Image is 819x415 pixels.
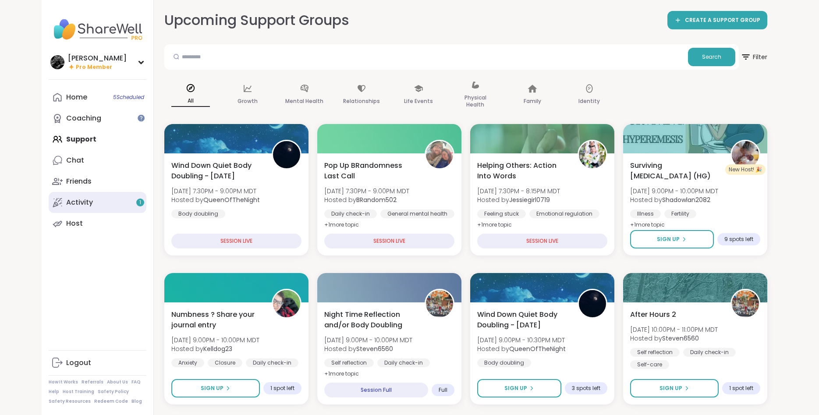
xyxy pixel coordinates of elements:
[356,195,397,204] b: BRandom502
[667,11,767,29] a: CREATE A SUPPORT GROUP
[66,156,84,165] div: Chat
[82,379,103,385] a: Referrals
[504,384,527,392] span: Sign Up
[273,290,300,317] img: Kelldog23
[203,195,260,204] b: QueenOfTheNight
[324,358,374,367] div: Self reflection
[171,336,259,344] span: [DATE] 9:00PM - 10:00PM MDT
[356,344,393,353] b: Steven6560
[66,114,101,123] div: Coaching
[477,344,566,353] span: Hosted by
[49,352,146,373] a: Logout
[630,348,680,357] div: Self reflection
[171,187,260,195] span: [DATE] 7:30PM - 9:00PM MDT
[285,96,323,106] p: Mental Health
[171,234,301,248] div: SESSION LIVE
[138,114,145,121] iframe: Spotlight
[732,141,759,168] img: Shadowlan2082
[49,389,59,395] a: Help
[324,160,415,181] span: Pop Up BRandomness Last Call
[732,290,759,317] img: Steven6560
[741,46,767,67] span: Filter
[477,309,568,330] span: Wind Down Quiet Body Doubling - [DATE]
[524,96,541,106] p: Family
[725,164,766,175] div: New Host! 🎉
[238,96,258,106] p: Growth
[579,290,606,317] img: QueenOfTheNight
[171,344,259,353] span: Hosted by
[439,387,447,394] span: Full
[171,160,262,181] span: Wind Down Quiet Body Doubling - [DATE]
[630,209,661,218] div: Illness
[477,358,531,367] div: Body doubling
[688,48,735,66] button: Search
[107,379,128,385] a: About Us
[171,195,260,204] span: Hosted by
[579,141,606,168] img: Jessiegirl0719
[171,309,262,330] span: Numbness ? Share your journal entry
[49,87,146,108] a: Home5Scheduled
[324,234,454,248] div: SESSION LIVE
[477,209,526,218] div: Feeling stuck
[94,398,128,404] a: Redeem Code
[66,198,93,207] div: Activity
[426,141,453,168] img: BRandom502
[630,187,718,195] span: [DATE] 9:00PM - 10:00PM MDT
[49,213,146,234] a: Host
[203,344,232,353] b: Kelldog23
[171,209,225,218] div: Body doubling
[324,344,412,353] span: Hosted by
[578,96,600,106] p: Identity
[131,379,141,385] a: FAQ
[324,383,428,397] div: Session Full
[49,108,146,129] a: Coaching
[324,195,409,204] span: Hosted by
[477,379,561,397] button: Sign Up
[324,336,412,344] span: [DATE] 9:00PM - 10:00PM MDT
[630,230,714,248] button: Sign Up
[49,192,146,213] a: Activity1
[529,209,599,218] div: Emotional regulation
[477,187,560,195] span: [DATE] 7:30PM - 8:15PM MDT
[49,150,146,171] a: Chat
[343,96,380,106] p: Relationships
[208,358,242,367] div: Closure
[49,379,78,385] a: How It Works
[324,309,415,330] span: Night Time Reflection and/or Body Doubling
[741,44,767,70] button: Filter
[477,160,568,181] span: Helping Others: Action Into Words
[270,385,294,392] span: 1 spot left
[201,384,223,392] span: Sign Up
[477,195,560,204] span: Hosted by
[66,219,83,228] div: Host
[68,53,127,63] div: [PERSON_NAME]
[630,325,718,334] span: [DATE] 10:00PM - 11:00PM MDT
[66,92,87,102] div: Home
[377,358,430,367] div: Daily check-in
[662,334,699,343] b: Steven6560
[380,209,454,218] div: General mental health
[49,171,146,192] a: Friends
[630,160,721,181] span: Surviving [MEDICAL_DATA] (HG)
[630,334,718,343] span: Hosted by
[477,336,566,344] span: [DATE] 9:00PM - 10:30PM MDT
[404,96,433,106] p: Life Events
[572,385,600,392] span: 3 spots left
[509,195,550,204] b: Jessiegirl0719
[66,177,92,186] div: Friends
[164,11,349,30] h2: Upcoming Support Groups
[76,64,112,71] span: Pro Member
[50,55,64,69] img: Alan_N
[630,379,719,397] button: Sign Up
[685,17,760,24] span: CREATE A SUPPORT GROUP
[630,309,676,320] span: After Hours 2
[426,290,453,317] img: Steven6560
[659,384,682,392] span: Sign Up
[456,92,495,110] p: Physical Health
[664,209,696,218] div: Fertility
[49,14,146,45] img: ShareWell Nav Logo
[657,235,680,243] span: Sign Up
[509,344,566,353] b: QueenOfTheNight
[662,195,710,204] b: Shadowlan2082
[139,199,141,206] span: 1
